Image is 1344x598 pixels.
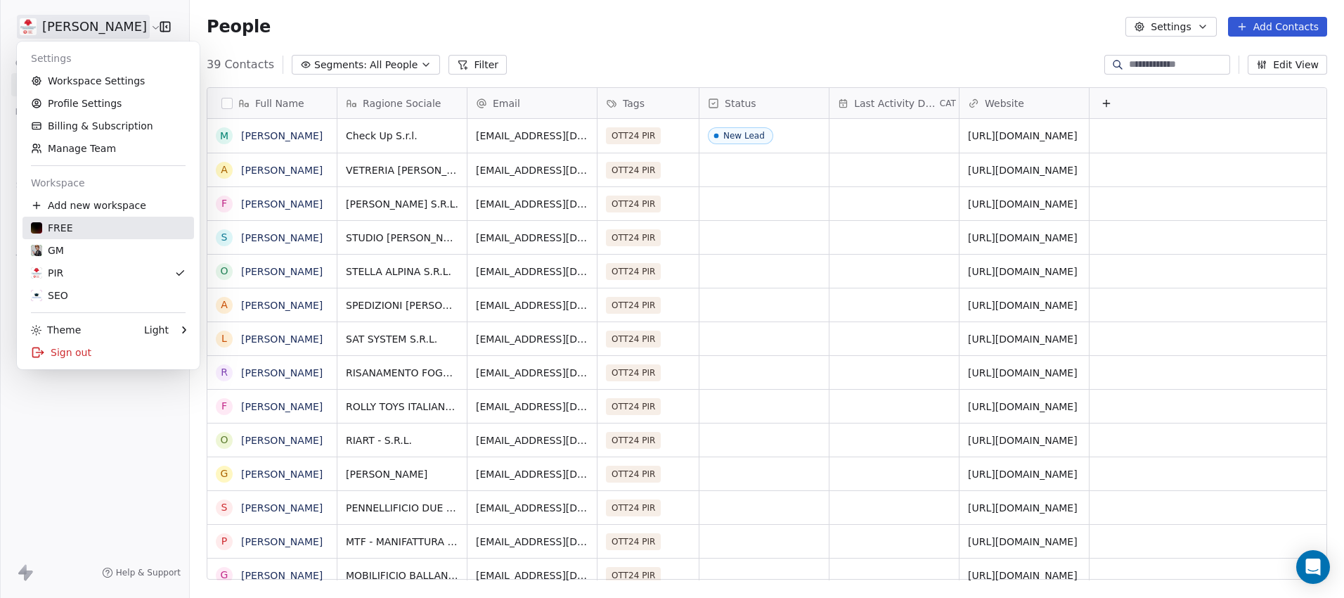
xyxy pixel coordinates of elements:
div: SEO [31,288,68,303]
a: Workspace Settings [22,70,194,92]
img: Icona%20StudioSEO_160x160.jpg [31,290,42,301]
div: Settings [22,47,194,70]
div: Add new workspace [22,194,194,217]
img: gradiend-bg-dark_compress.jpg [31,222,42,234]
div: Sign out [22,341,194,364]
div: PIR [31,266,63,280]
div: Light [144,323,169,337]
div: Workspace [22,172,194,194]
div: FREE [31,221,72,235]
img: consulente_stile_cartoon.jpg [31,245,42,256]
div: GM [31,243,64,257]
a: Manage Team [22,137,194,160]
img: logo%20piramis%20vodafone.jpg [31,267,42,279]
a: Billing & Subscription [22,115,194,137]
a: Profile Settings [22,92,194,115]
div: Theme [31,323,81,337]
